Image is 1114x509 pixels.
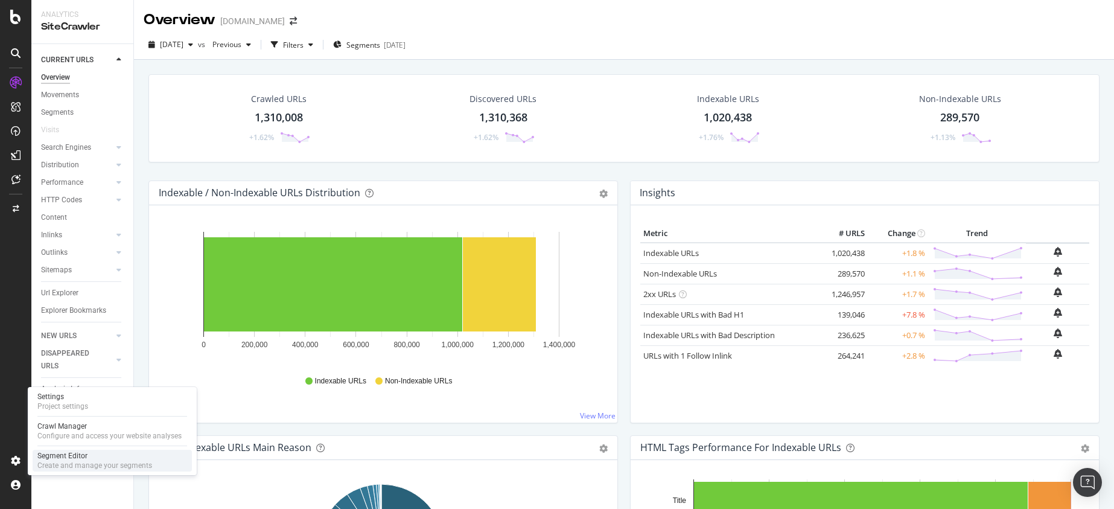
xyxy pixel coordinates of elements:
[41,229,113,242] a: Inlinks
[643,289,676,299] a: 2xx URLs
[41,330,113,342] a: NEW URLS
[640,185,675,201] h4: Insights
[41,106,125,119] a: Segments
[160,39,183,50] span: 2025 Sep. 2nd
[931,132,955,142] div: +1.13%
[1054,328,1062,338] div: bell-plus
[41,176,113,189] a: Performance
[41,264,113,277] a: Sitemaps
[33,450,192,472] a: Segment EditorCreate and manage your segments
[820,325,868,345] td: 236,625
[820,345,868,366] td: 264,241
[37,451,152,461] div: Segment Editor
[643,309,744,320] a: Indexable URLs with Bad H1
[41,20,124,34] div: SiteCrawler
[643,268,717,279] a: Non-Indexable URLs
[41,287,125,299] a: Url Explorer
[41,159,79,171] div: Distribution
[384,40,406,50] div: [DATE]
[220,15,285,27] div: [DOMAIN_NAME]
[41,211,67,224] div: Content
[251,93,307,105] div: Crawled URLs
[820,284,868,304] td: 1,246,957
[928,225,1026,243] th: Trend
[41,141,91,154] div: Search Engines
[868,325,928,345] td: +0.7 %
[41,194,82,206] div: HTTP Codes
[41,304,125,317] a: Explorer Bookmarks
[41,124,59,136] div: Visits
[640,441,841,453] div: HTML Tags Performance for Indexable URLs
[599,444,608,453] div: gear
[699,132,724,142] div: +1.76%
[868,263,928,284] td: +1.1 %
[328,35,410,54] button: Segments[DATE]
[241,341,268,349] text: 200,000
[41,347,102,373] div: DISAPPEARED URLS
[41,124,71,136] a: Visits
[385,376,452,386] span: Non-Indexable URLs
[868,284,928,304] td: +1.7 %
[33,420,192,442] a: Crawl ManagerConfigure and access your website analyses
[41,106,74,119] div: Segments
[393,341,420,349] text: 800,000
[346,40,380,50] span: Segments
[640,225,820,243] th: Metric
[41,89,79,101] div: Movements
[1054,247,1062,257] div: bell-plus
[315,376,366,386] span: Indexable URLs
[41,246,68,259] div: Outlinks
[1054,349,1062,359] div: bell-plus
[697,93,759,105] div: Indexable URLs
[599,190,608,198] div: gear
[474,132,498,142] div: +1.62%
[41,287,78,299] div: Url Explorer
[643,350,732,361] a: URLs with 1 Follow Inlink
[643,248,699,258] a: Indexable URLs
[159,225,603,365] svg: A chart.
[198,39,208,50] span: vs
[868,243,928,264] td: +1.8 %
[37,392,88,402] div: Settings
[492,341,525,349] text: 1,200,000
[580,411,616,421] a: View More
[41,229,62,242] div: Inlinks
[202,341,206,349] text: 0
[820,225,868,243] th: # URLS
[919,93,1001,105] div: Non-Indexable URLs
[290,17,297,25] div: arrow-right-arrow-left
[41,264,72,277] div: Sitemaps
[343,341,369,349] text: 600,000
[673,496,687,505] text: Title
[479,110,527,126] div: 1,310,368
[37,402,88,411] div: Project settings
[41,10,124,20] div: Analytics
[41,330,77,342] div: NEW URLS
[33,391,192,412] a: SettingsProject settings
[41,304,106,317] div: Explorer Bookmarks
[266,35,318,54] button: Filters
[41,71,125,84] a: Overview
[144,10,215,30] div: Overview
[41,176,83,189] div: Performance
[159,187,360,199] div: Indexable / Non-Indexable URLs Distribution
[1081,444,1089,453] div: gear
[868,304,928,325] td: +7.8 %
[159,441,311,453] div: Non-Indexable URLs Main Reason
[37,461,152,470] div: Create and manage your segments
[1054,287,1062,297] div: bell-plus
[144,35,198,54] button: [DATE]
[208,39,241,50] span: Previous
[41,54,113,66] a: CURRENT URLS
[704,110,752,126] div: 1,020,438
[208,35,256,54] button: Previous
[1054,308,1062,318] div: bell-plus
[292,341,319,349] text: 400,000
[469,93,536,105] div: Discovered URLs
[41,383,125,395] a: Analysis Info
[41,89,125,101] a: Movements
[283,40,304,50] div: Filters
[820,263,868,284] td: 289,570
[41,246,113,259] a: Outlinks
[543,341,576,349] text: 1,400,000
